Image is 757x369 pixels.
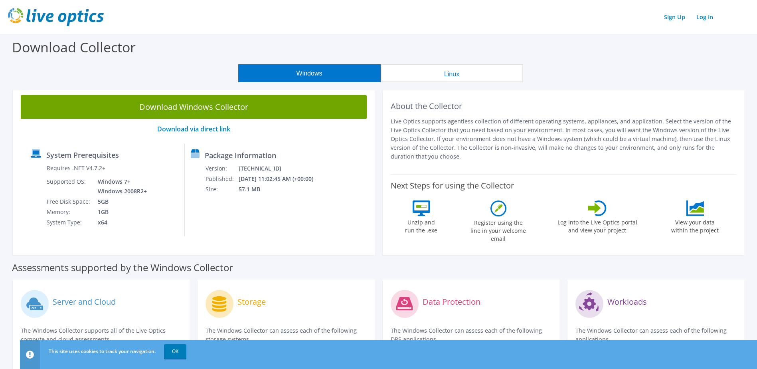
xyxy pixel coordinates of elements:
[607,298,647,306] label: Workloads
[423,298,480,306] label: Data Protection
[92,217,148,228] td: x64
[49,348,156,355] span: This site uses cookies to track your navigation.
[391,117,737,161] p: Live Optics supports agentless collection of different operating systems, appliances, and applica...
[92,207,148,217] td: 1GB
[46,151,119,159] label: System Prerequisites
[238,174,324,184] td: [DATE] 11:02:45 AM (+00:00)
[575,326,736,344] p: The Windows Collector can assess each of the following applications.
[391,326,551,344] p: The Windows Collector can assess each of the following DPS applications.
[391,181,514,190] label: Next Steps for using the Collector
[46,207,92,217] td: Memory:
[46,196,92,207] td: Free Disk Space:
[92,196,148,207] td: 5GB
[53,298,116,306] label: Server and Cloud
[157,125,230,133] a: Download via direct link
[403,216,440,234] label: Unzip and run the .exe
[238,163,324,174] td: [TECHNICAL_ID]
[206,326,366,344] p: The Windows Collector can assess each of the following storage systems.
[468,216,528,243] label: Register using the line in your welcome email
[12,38,136,56] label: Download Collector
[8,8,104,26] img: live_optics_svg.svg
[46,217,92,228] td: System Type:
[238,64,381,82] button: Windows
[47,164,105,172] label: Requires .NET V4.7.2+
[12,264,233,272] label: Assessments supported by the Windows Collector
[21,95,367,119] a: Download Windows Collector
[692,11,717,23] a: Log In
[92,177,148,196] td: Windows 7+ Windows 2008R2+
[205,151,276,159] label: Package Information
[237,298,266,306] label: Storage
[205,174,238,184] td: Published:
[164,344,186,359] a: OK
[238,184,324,194] td: 57.1 MB
[21,326,182,344] p: The Windows Collector supports all of the Live Optics compute and cloud assessments.
[46,177,92,196] td: Supported OS:
[205,184,238,194] td: Size:
[391,101,737,111] h2: About the Collector
[660,11,689,23] a: Sign Up
[557,216,638,234] label: Log into the Live Optics portal and view your project
[381,64,523,82] button: Linux
[666,216,724,234] label: View your data within the project
[205,163,238,174] td: Version:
